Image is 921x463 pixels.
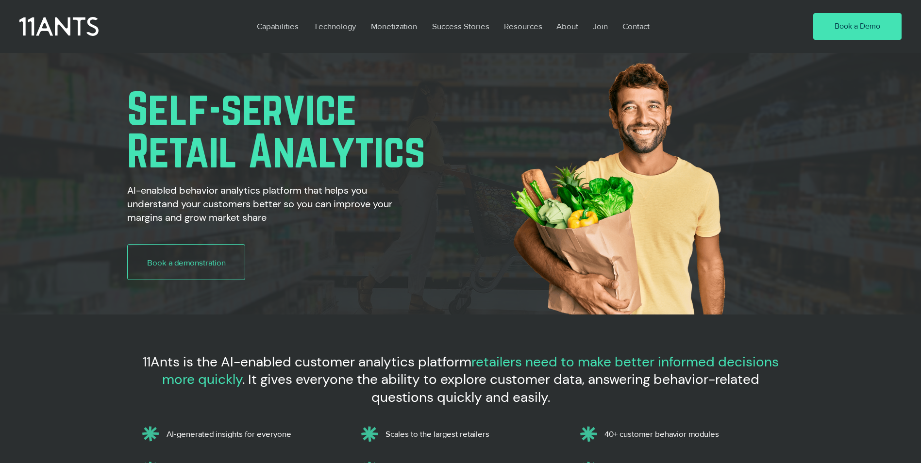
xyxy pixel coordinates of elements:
p: Capabilities [252,15,303,37]
span: . It gives everyone the ability to explore customer data, answering behavior-related questions qu... [242,370,759,406]
span: 11Ants is the AI-enabled customer analytics platform [143,353,471,371]
span: Retail Analytics [127,125,425,176]
span: Book a demonstration [147,257,226,268]
p: 40+ customer behavior modules [604,429,781,439]
p: Success Stories [427,15,494,37]
a: Capabilities [250,15,306,37]
a: Join [586,15,615,37]
a: Contact [615,15,658,37]
a: Resources [497,15,549,37]
a: Monetization [364,15,425,37]
a: About [549,15,586,37]
h2: AI-enabled behavior analytics platform that helps you understand your customers better so you can... [127,183,418,224]
a: Technology [306,15,364,37]
p: Technology [309,15,361,37]
p: Join [588,15,613,37]
p: Monetization [366,15,422,37]
span: retailers need to make better informed decisions more quickly [162,353,779,388]
a: Success Stories [425,15,497,37]
p: Scales to the largest retailers [385,429,562,439]
a: Book a Demo [813,13,902,40]
p: Contact [618,15,654,37]
span: Book a Demo [835,21,880,32]
p: Resources [499,15,547,37]
p: About [552,15,583,37]
span: Self-service [127,83,357,133]
a: Book a demonstration [127,244,245,280]
span: AI-generated insights for everyone [167,429,291,438]
nav: Site [250,15,785,37]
